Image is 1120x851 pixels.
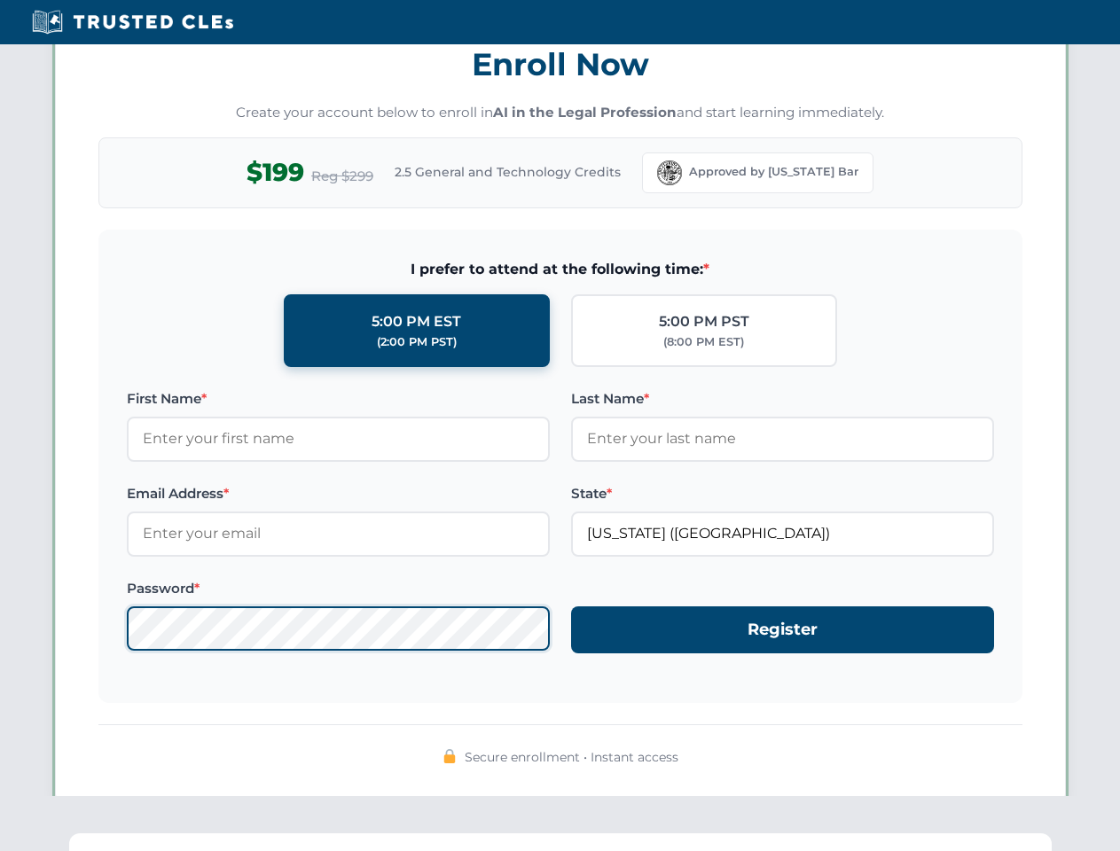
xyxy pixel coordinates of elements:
[127,483,550,504] label: Email Address
[571,606,994,653] button: Register
[493,104,677,121] strong: AI in the Legal Profession
[659,310,749,333] div: 5:00 PM PST
[127,388,550,410] label: First Name
[571,483,994,504] label: State
[127,511,550,556] input: Enter your email
[443,749,457,763] img: 🔒
[571,388,994,410] label: Last Name
[98,103,1022,123] p: Create your account below to enroll in and start learning immediately.
[127,578,550,599] label: Password
[372,310,461,333] div: 5:00 PM EST
[465,747,678,767] span: Secure enrollment • Instant access
[127,258,994,281] span: I prefer to attend at the following time:
[27,9,239,35] img: Trusted CLEs
[571,417,994,461] input: Enter your last name
[663,333,744,351] div: (8:00 PM EST)
[311,166,373,187] span: Reg $299
[689,163,858,181] span: Approved by [US_STATE] Bar
[98,36,1022,92] h3: Enroll Now
[395,162,621,182] span: 2.5 General and Technology Credits
[127,417,550,461] input: Enter your first name
[247,152,304,192] span: $199
[571,511,994,556] input: Florida (FL)
[377,333,457,351] div: (2:00 PM PST)
[657,160,682,185] img: Florida Bar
